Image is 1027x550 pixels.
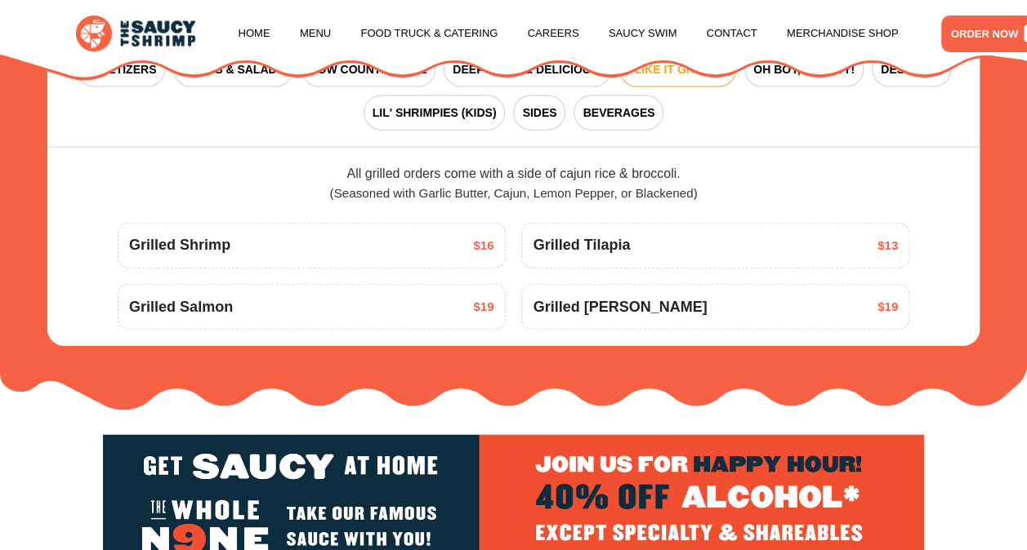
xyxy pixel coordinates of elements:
span: BEVERAGES [583,104,654,122]
a: Careers [528,2,579,64]
button: BEVERAGES [574,95,663,131]
span: $13 [877,237,898,255]
span: Grilled Shrimp [129,234,230,256]
span: $19 [473,298,493,317]
span: Grilled [PERSON_NAME] [534,296,708,318]
span: LIL' SHRIMPIES (KIDS) [373,104,497,122]
button: SIDES [513,95,565,131]
img: logo [76,16,194,51]
span: Grilled Salmon [129,296,233,318]
button: LIL' SHRIMPIES (KIDS) [364,95,506,131]
a: Saucy Swim [609,2,677,64]
span: $19 [877,298,898,317]
span: Grilled Tilapia [534,234,631,256]
span: SIDES [522,104,556,122]
a: Food Truck & Catering [360,2,498,64]
a: Home [239,2,270,64]
div: All grilled orders come with a side of cajun rice & broccoli. [118,164,909,203]
a: Contact [707,2,757,64]
span: (Seasoned with Garlic Butter, Cajun, Lemon Pepper, or Blackened) [330,186,698,200]
a: Merchandise Shop [787,2,899,64]
a: Menu [300,2,331,64]
span: $16 [473,237,493,255]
